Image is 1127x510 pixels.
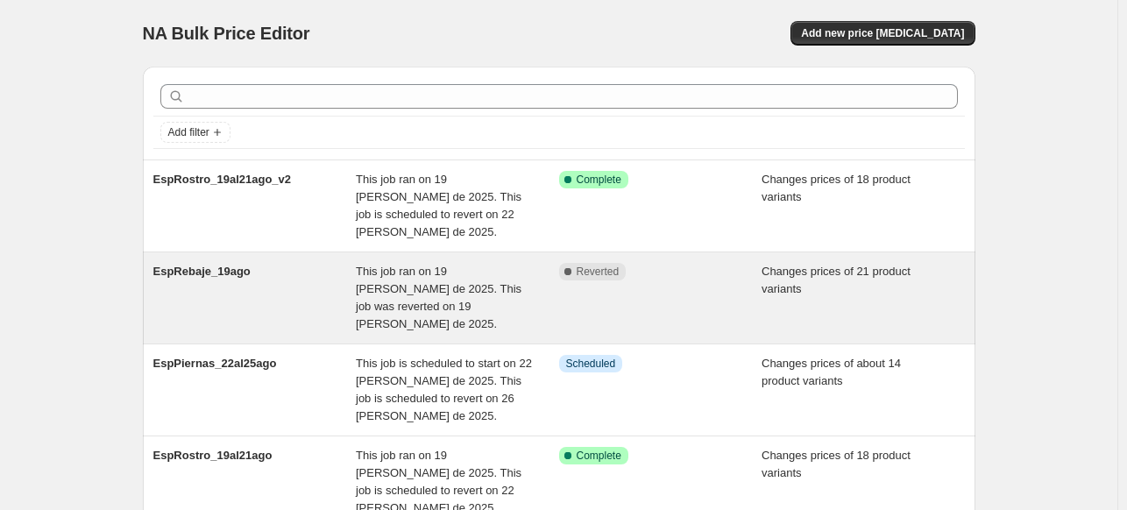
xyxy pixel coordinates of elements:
span: EspPiernas_22al25ago [153,357,277,370]
span: Changes prices of about 14 product variants [762,357,901,387]
span: Reverted [577,265,620,279]
span: This job ran on 19 [PERSON_NAME] de 2025. This job is scheduled to revert on 22 [PERSON_NAME] de ... [356,173,521,238]
span: EspRebaje_19ago [153,265,251,278]
span: EspRostro_19al21ago_v2 [153,173,292,186]
span: Add new price [MEDICAL_DATA] [801,26,964,40]
span: Scheduled [566,357,616,371]
span: Changes prices of 18 product variants [762,173,911,203]
span: EspRostro_19al21ago [153,449,273,462]
span: Changes prices of 21 product variants [762,265,911,295]
span: Add filter [168,125,209,139]
span: Complete [577,173,621,187]
span: This job ran on 19 [PERSON_NAME] de 2025. This job was reverted on 19 [PERSON_NAME] de 2025. [356,265,521,330]
span: NA Bulk Price Editor [143,24,310,43]
button: Add new price [MEDICAL_DATA] [790,21,975,46]
span: Complete [577,449,621,463]
button: Add filter [160,122,230,143]
span: Changes prices of 18 product variants [762,449,911,479]
span: This job is scheduled to start on 22 [PERSON_NAME] de 2025. This job is scheduled to revert on 26... [356,357,532,422]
